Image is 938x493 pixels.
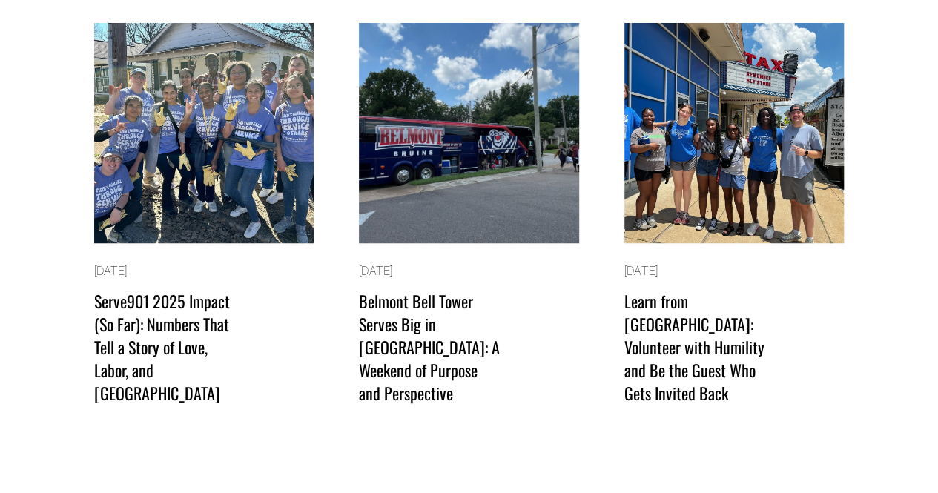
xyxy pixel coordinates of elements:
[94,289,230,405] a: Serve901 2025 Impact (So Far): Numbers That Tell a Story of Love, Labor, and [GEOGRAPHIC_DATA]
[359,289,500,405] a: Belmont Bell Tower Serves Big in [GEOGRAPHIC_DATA]: A Weekend of Purpose and Perspective
[94,265,128,277] time: [DATE]
[93,21,315,245] img: Serve901 2025 Impact (So Far): Numbers That Tell a Story of Love, Labor, and Memphis
[624,289,764,405] a: Learn from [GEOGRAPHIC_DATA]: Volunteer with Humility and Be the Guest Who Gets Invited Back
[359,265,392,277] time: [DATE]
[623,21,845,245] img: Learn from Memphis: Volunteer with Humility and Be the Guest Who Gets Invited Back
[624,265,658,277] time: [DATE]
[358,21,581,245] img: Belmont Bell Tower Serves Big in Memphis: A Weekend of Purpose and Perspective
